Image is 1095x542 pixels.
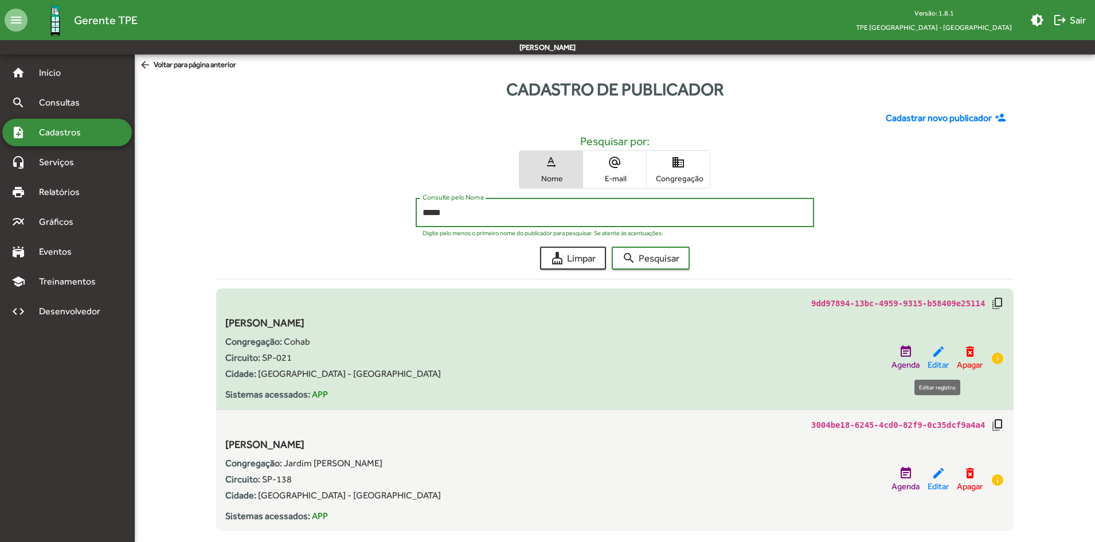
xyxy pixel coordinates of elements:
strong: Circuito: [225,474,260,485]
span: Desenvolvedor [32,305,114,318]
span: SP-021 [262,352,292,363]
strong: Sistemas acessados: [225,510,310,521]
a: Gerente TPE [28,2,138,39]
mat-icon: stadium [11,245,25,259]
span: Gráficos [32,215,89,229]
span: Voltar para página anterior [139,59,236,72]
strong: Cidade: [225,490,256,501]
span: Eventos [32,245,87,259]
span: [GEOGRAPHIC_DATA] - [GEOGRAPHIC_DATA] [258,368,441,379]
span: Nome [522,173,580,184]
span: Editar [928,480,949,493]
span: Jardim [PERSON_NAME] [284,458,382,469]
span: Congregação [650,173,707,184]
mat-icon: brightness_medium [1030,13,1044,27]
mat-icon: info [991,352,1004,365]
span: Limpar [550,248,596,268]
mat-icon: search [11,96,25,110]
mat-icon: edit [932,466,945,480]
span: Serviços [32,155,89,169]
mat-hint: Digite pelo menos o primeiro nome do publicador para pesquisar. Se atente às acentuações. [423,229,663,236]
mat-icon: event_note [899,345,913,358]
mat-icon: print [11,185,25,199]
span: [PERSON_NAME] [225,317,304,329]
span: Apagar [957,480,983,493]
span: Cadastrar novo publicador [886,111,992,125]
span: Treinamentos [32,275,109,288]
mat-icon: copy_all [991,297,1004,310]
mat-icon: home [11,66,25,80]
mat-icon: search [622,251,636,265]
button: Sair [1049,10,1090,30]
button: Congregação [647,151,710,188]
code: 9dd97894-13bc-4959-9315-b58409e25114 [811,298,985,310]
span: APP [312,510,328,521]
mat-icon: multiline_chart [11,215,25,229]
img: Logo [37,2,74,39]
span: Relatórios [32,185,95,199]
span: Gerente TPE [74,11,138,29]
span: TPE [GEOGRAPHIC_DATA] - [GEOGRAPHIC_DATA] [847,20,1021,34]
mat-icon: event_note [899,466,913,480]
span: Sair [1053,10,1086,30]
strong: Congregação: [225,336,282,347]
mat-icon: headset_mic [11,155,25,169]
span: Agenda [891,358,920,372]
button: Limpar [540,247,606,270]
button: E-mail [583,151,646,188]
span: Pesquisar [622,248,679,268]
mat-icon: domain [671,155,685,169]
span: Apagar [957,358,983,372]
strong: Sistemas acessados: [225,389,310,400]
strong: Cidade: [225,368,256,379]
span: Agenda [891,480,920,493]
mat-icon: logout [1053,13,1067,27]
mat-icon: copy_all [991,418,1004,432]
mat-icon: edit [932,345,945,358]
span: SP-138 [262,474,292,485]
mat-icon: code [11,305,25,318]
button: Pesquisar [612,247,690,270]
strong: Circuito: [225,352,260,363]
mat-icon: school [11,275,25,288]
mat-icon: alternate_email [608,155,621,169]
span: Início [32,66,77,80]
mat-icon: delete_forever [963,466,977,480]
span: [GEOGRAPHIC_DATA] - [GEOGRAPHIC_DATA] [258,490,441,501]
button: Nome [519,151,582,188]
mat-icon: person_add [995,112,1009,124]
span: APP [312,389,328,400]
mat-icon: cleaning_services [550,251,564,265]
mat-icon: delete_forever [963,345,977,358]
strong: Congregação: [225,458,282,469]
mat-icon: menu [5,9,28,32]
h5: Pesquisar por: [225,134,1005,148]
mat-icon: info [991,473,1004,487]
mat-icon: text_rotation_none [544,155,558,169]
div: Versão: 1.8.1 [847,6,1021,20]
span: E-mail [586,173,643,184]
span: Cadastros [32,126,96,139]
span: Consultas [32,96,95,110]
div: Cadastro de publicador [135,76,1095,102]
span: Editar [928,358,949,372]
span: Cohab [284,336,310,347]
mat-icon: note_add [11,126,25,139]
span: [PERSON_NAME] [225,438,304,450]
code: 3004be18-6245-4cd0-82f9-0c35dcf9a4a4 [811,419,985,431]
mat-icon: arrow_back [139,59,154,72]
